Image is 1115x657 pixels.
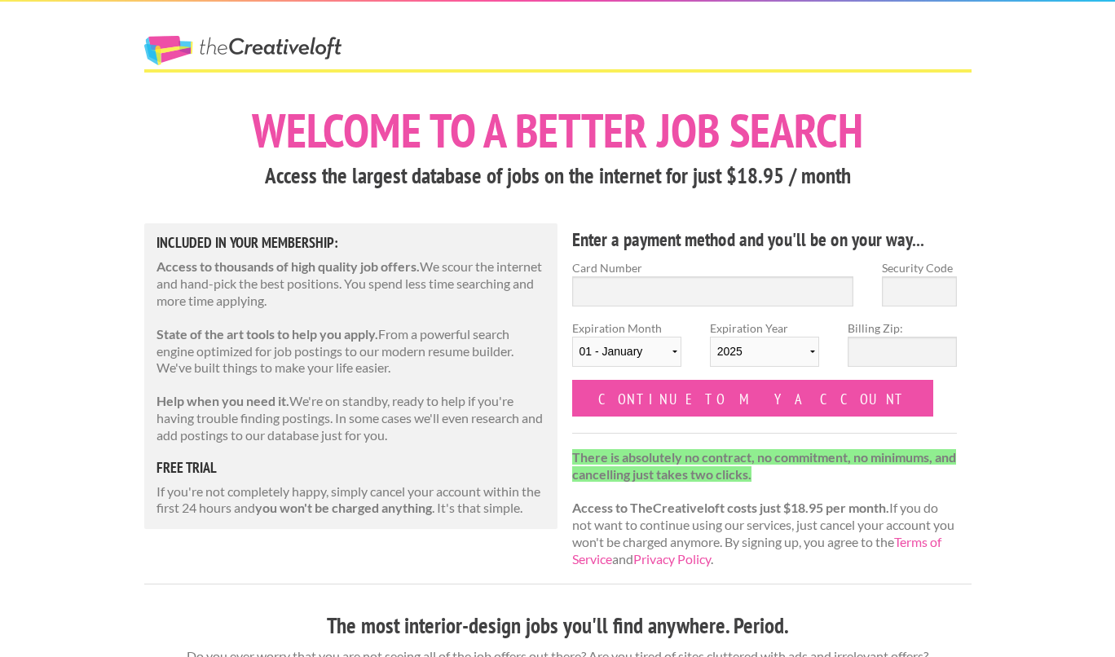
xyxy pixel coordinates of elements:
[156,258,420,274] strong: Access to thousands of high quality job offers.
[255,500,432,515] strong: you won't be charged anything
[572,449,956,482] strong: There is absolutely no contract, no commitment, no minimums, and cancelling just takes two clicks.
[144,36,342,65] a: The Creative Loft
[572,227,958,253] h4: Enter a payment method and you'll be on your way...
[633,551,711,567] a: Privacy Policy
[156,258,546,309] p: We scour the internet and hand-pick the best positions. You spend less time searching and more ti...
[144,107,972,154] h1: Welcome to a better job search
[156,461,546,475] h5: free trial
[572,259,854,276] label: Card Number
[572,337,681,367] select: Expiration Month
[710,320,819,380] label: Expiration Year
[156,326,378,342] strong: State of the art tools to help you apply.
[572,449,958,568] p: If you do not want to continue using our services, just cancel your account you won't be charged ...
[156,236,546,250] h5: Included in Your Membership:
[882,259,957,276] label: Security Code
[572,500,889,515] strong: Access to TheCreativeloft costs just $18.95 per month.
[156,393,289,408] strong: Help when you need it.
[156,393,546,443] p: We're on standby, ready to help if you're having trouble finding postings. In some cases we'll ev...
[572,380,934,417] input: Continue to my account
[156,483,546,518] p: If you're not completely happy, simply cancel your account within the first 24 hours and . It's t...
[144,161,972,192] h3: Access the largest database of jobs on the internet for just $18.95 / month
[848,320,957,337] label: Billing Zip:
[572,320,681,380] label: Expiration Month
[710,337,819,367] select: Expiration Year
[156,326,546,377] p: From a powerful search engine optimized for job postings to our modern resume builder. We've buil...
[144,611,972,642] h3: The most interior-design jobs you'll find anywhere. Period.
[572,534,941,567] a: Terms of Service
